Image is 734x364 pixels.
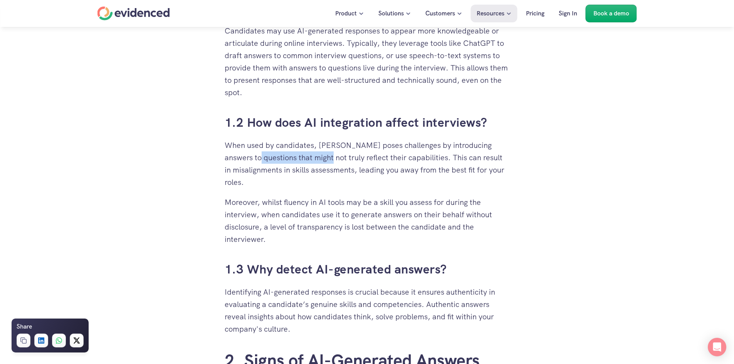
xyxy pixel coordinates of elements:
[708,338,726,356] div: Open Intercom Messenger
[520,5,550,22] a: Pricing
[97,7,170,20] a: Home
[225,286,510,335] p: Identifying AI-generated responses is crucial because it ensures authenticity in evaluating a can...
[225,139,510,188] p: When used by candidates, [PERSON_NAME] poses challenges by introducing answers to questions that ...
[225,25,510,99] p: Candidates may use AI-generated responses to appear more knowledgeable or articulate during onlin...
[225,261,447,277] a: 1.3 Why detect AI-generated answers?
[593,8,629,18] p: Book a demo
[477,8,504,18] p: Resources
[225,196,510,245] p: Moreover, whilst fluency in AI tools may be a skill you assess for during the interview, when can...
[425,8,455,18] p: Customers
[378,8,404,18] p: Solutions
[225,114,487,131] a: 1.2 How does AI integration affect interviews?
[526,8,544,18] p: Pricing
[335,8,357,18] p: Product
[586,5,637,22] a: Book a demo
[553,5,583,22] a: Sign In
[17,322,32,332] h6: Share
[559,8,577,18] p: Sign In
